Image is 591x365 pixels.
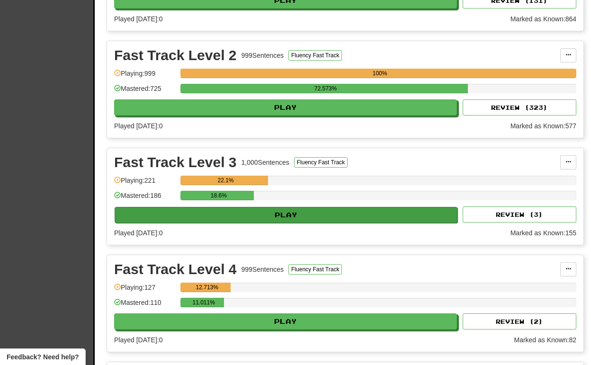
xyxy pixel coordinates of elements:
[114,48,237,62] div: Fast Track Level 2
[114,229,162,237] span: Played [DATE]: 0
[114,155,237,169] div: Fast Track Level 3
[7,352,79,362] span: Open feedback widget
[183,69,576,78] div: 100%
[463,206,576,223] button: Review (3)
[242,158,289,167] div: 1,000 Sentences
[242,51,284,60] div: 999 Sentences
[183,283,231,292] div: 12.713%
[463,99,576,116] button: Review (323)
[183,84,467,93] div: 72.573%
[510,228,576,238] div: Marked as Known: 155
[183,176,268,185] div: 22.1%
[114,99,457,116] button: Play
[242,265,284,274] div: 999 Sentences
[183,298,224,307] div: 11.011%
[510,14,576,24] div: Marked as Known: 864
[114,122,162,130] span: Played [DATE]: 0
[514,335,576,345] div: Marked as Known: 82
[114,176,176,191] div: Playing: 221
[183,191,254,200] div: 18.6%
[114,69,176,84] div: Playing: 999
[510,121,576,131] div: Marked as Known: 577
[288,50,342,61] button: Fluency Fast Track
[114,336,162,344] span: Played [DATE]: 0
[114,191,176,206] div: Mastered: 186
[115,207,457,223] button: Play
[288,264,342,275] button: Fluency Fast Track
[114,84,176,99] div: Mastered: 725
[114,262,237,276] div: Fast Track Level 4
[114,298,176,313] div: Mastered: 110
[114,313,457,329] button: Play
[463,313,576,329] button: Review (2)
[114,15,162,23] span: Played [DATE]: 0
[114,283,176,298] div: Playing: 127
[294,157,348,168] button: Fluency Fast Track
